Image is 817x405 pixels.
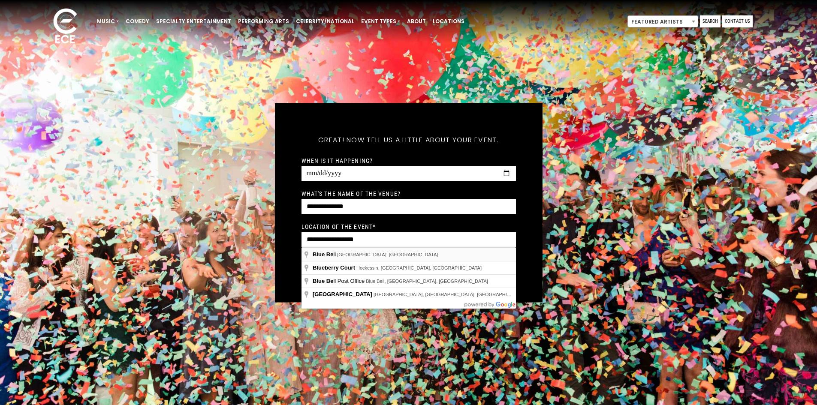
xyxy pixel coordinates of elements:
[313,251,333,258] span: Blue Be
[722,15,753,27] a: Contact Us
[313,251,337,258] span: ll
[313,291,372,297] span: [GEOGRAPHIC_DATA]
[366,279,488,284] span: Blue Bell, [GEOGRAPHIC_DATA], [GEOGRAPHIC_DATA]
[374,292,526,297] span: [GEOGRAPHIC_DATA], [GEOGRAPHIC_DATA], [GEOGRAPHIC_DATA]
[122,14,153,29] a: Comedy
[301,156,373,164] label: When is it happening?
[313,264,355,271] span: Blueberry Court
[313,278,366,284] span: ll Post Office
[356,265,482,270] span: Hockessin, [GEOGRAPHIC_DATA], [GEOGRAPHIC_DATA]
[337,252,438,257] span: [GEOGRAPHIC_DATA], [GEOGRAPHIC_DATA]
[292,14,358,29] a: Celebrity/National
[153,14,235,29] a: Specialty Entertainment
[627,15,698,27] span: Featured Artists
[301,189,401,197] label: What's the name of the venue?
[313,278,333,284] span: Blue Be
[429,14,468,29] a: Locations
[93,14,122,29] a: Music
[628,16,698,28] span: Featured Artists
[301,222,376,230] label: Location of the event
[404,14,429,29] a: About
[44,6,87,48] img: ece_new_logo_whitev2-1.png
[235,14,292,29] a: Performing Arts
[301,124,516,155] h5: Great! Now tell us a little about your event.
[358,14,404,29] a: Event Types
[700,15,721,27] a: Search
